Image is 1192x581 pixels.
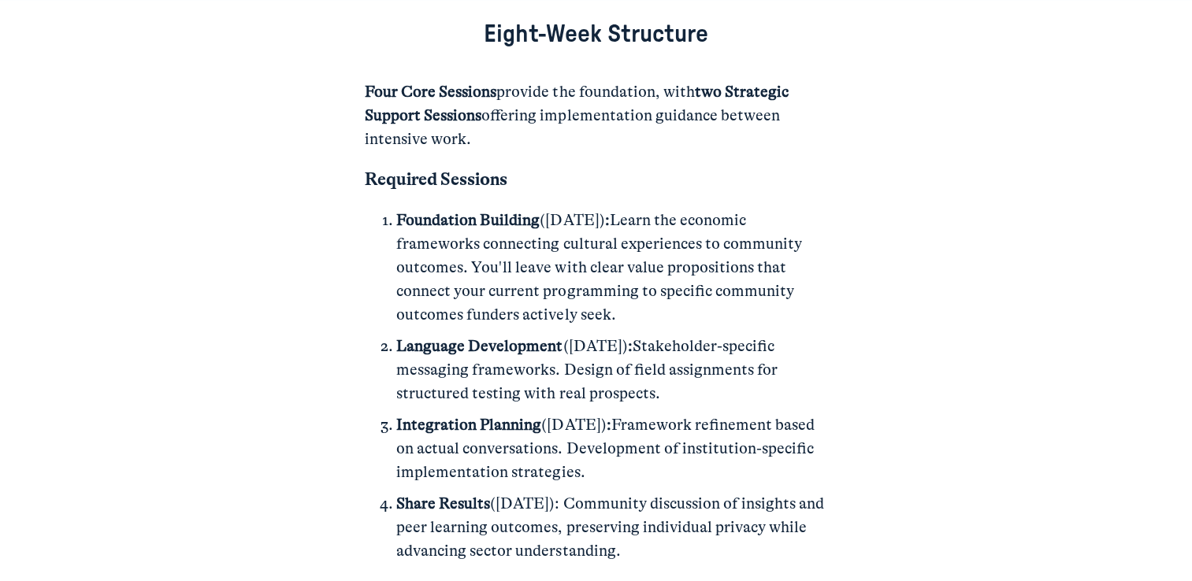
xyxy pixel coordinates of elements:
strong: Integration Planning [396,415,541,433]
strong: Share Results [396,494,490,512]
strong: : [627,336,632,354]
strong: Four Core Sessions [365,83,496,101]
strong: Language Development [396,336,563,354]
strong: Foundation Building [396,210,540,228]
p: Required Sessions [365,167,826,192]
strong: : [604,210,609,228]
p: ([DATE]): Community discussion of insights and peer learning outcomes, preserving individual priv... [396,491,826,562]
p: provide the foundation, with offering implementation guidance between intensive work. [365,80,826,151]
p: ([DATE]) Learn the economic frameworks connecting cultural experiences to community outcomes. You... [396,208,826,326]
p: ([DATE]) Framework refinement based on actual conversations. Development of institution-specific ... [396,413,826,483]
p: ([DATE]) Stakeholder-specific messaging frameworks. Design of field assignments for structured te... [396,334,826,405]
strong: : [606,415,611,433]
h4: Eight-Week Structure [365,20,826,49]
